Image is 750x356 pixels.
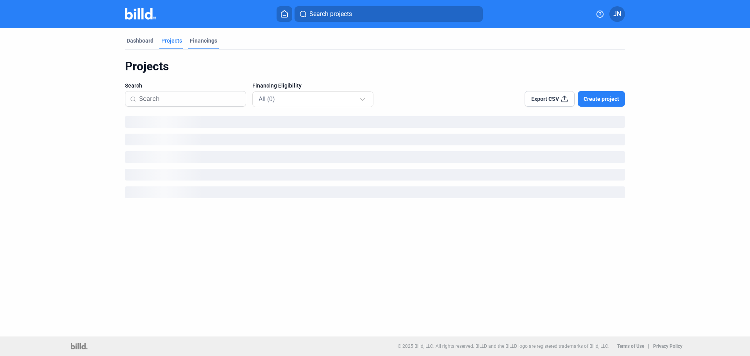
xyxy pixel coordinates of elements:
span: All (0) [259,95,275,103]
div: loading [125,151,625,163]
b: Privacy Policy [653,343,682,349]
button: Search projects [295,6,483,22]
span: Search projects [309,9,352,19]
button: Export CSV [525,91,575,107]
p: © 2025 Billd, LLC. All rights reserved. BILLD and the BILLD logo are registered trademarks of Bil... [398,343,609,349]
span: JN [613,9,621,19]
b: Terms of Use [617,343,644,349]
img: logo [71,343,87,349]
div: Financings [190,37,217,45]
div: loading [125,169,625,181]
p: | [648,343,649,349]
img: Billd Company Logo [125,8,156,20]
input: Search [139,91,241,107]
span: Search [125,82,142,89]
div: Projects [125,59,625,74]
div: Projects [161,37,182,45]
div: Dashboard [127,37,154,45]
button: Create project [578,91,625,107]
span: Export CSV [531,95,559,103]
div: loading [125,186,625,198]
div: loading [125,134,625,145]
span: Financing Eligibility [252,82,302,89]
div: loading [125,116,625,128]
button: JN [609,6,625,22]
span: Create project [584,95,619,103]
